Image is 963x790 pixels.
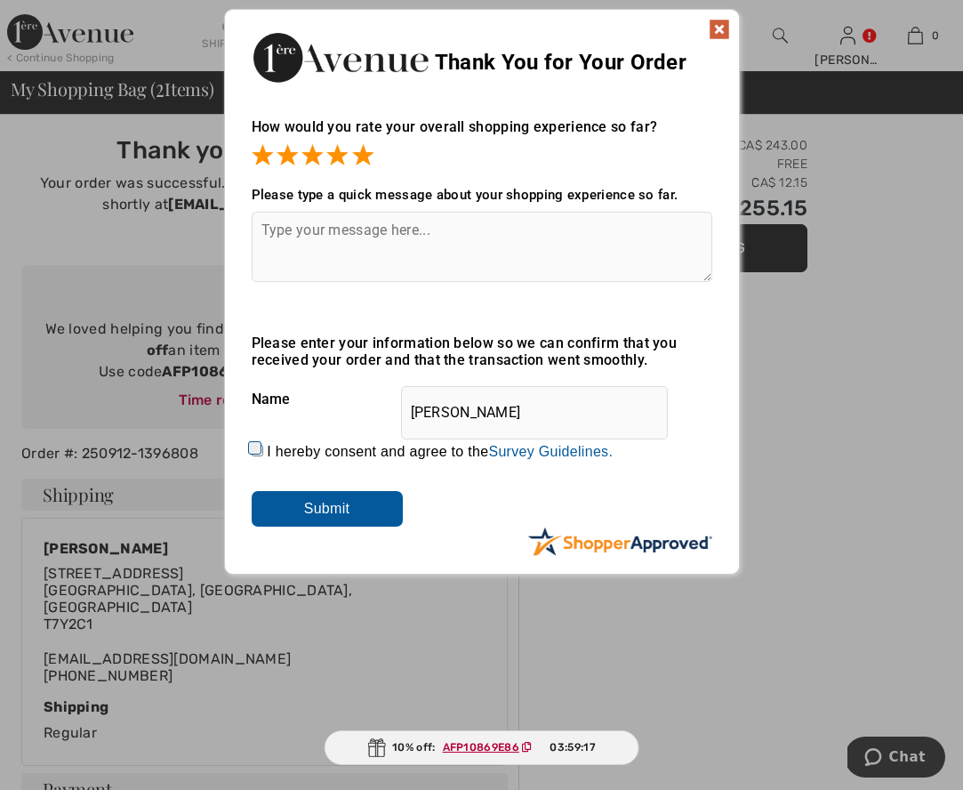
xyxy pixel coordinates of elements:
img: x [709,19,730,40]
span: 03:59:17 [550,739,595,755]
img: Thank You for Your Order [252,28,429,87]
input: Submit [252,491,403,527]
div: 10% off: [324,730,639,765]
img: Gift.svg [367,738,385,757]
ins: AFP10869E86 [443,741,519,754]
span: Chat [42,12,78,28]
span: Thank You for Your Order [435,50,686,75]
label: I hereby consent and agree to the [267,444,613,460]
a: Survey Guidelines. [488,444,613,459]
div: Please enter your information below so we can confirm that you received your order and that the t... [252,335,712,368]
div: How would you rate your overall shopping experience so far? [252,101,712,169]
div: Please type a quick message about your shopping experience so far. [252,187,712,203]
div: Name [252,377,712,422]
